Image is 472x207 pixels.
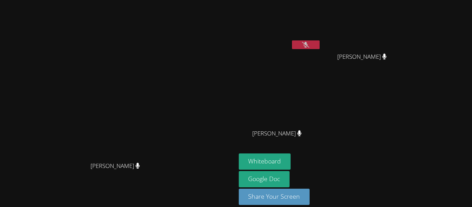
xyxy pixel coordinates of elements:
button: Share Your Screen [239,189,310,205]
a: Google Doc [239,171,290,187]
button: Whiteboard [239,153,291,170]
span: [PERSON_NAME] [91,161,140,171]
span: [PERSON_NAME] [252,129,302,139]
span: [PERSON_NAME] [337,52,387,62]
